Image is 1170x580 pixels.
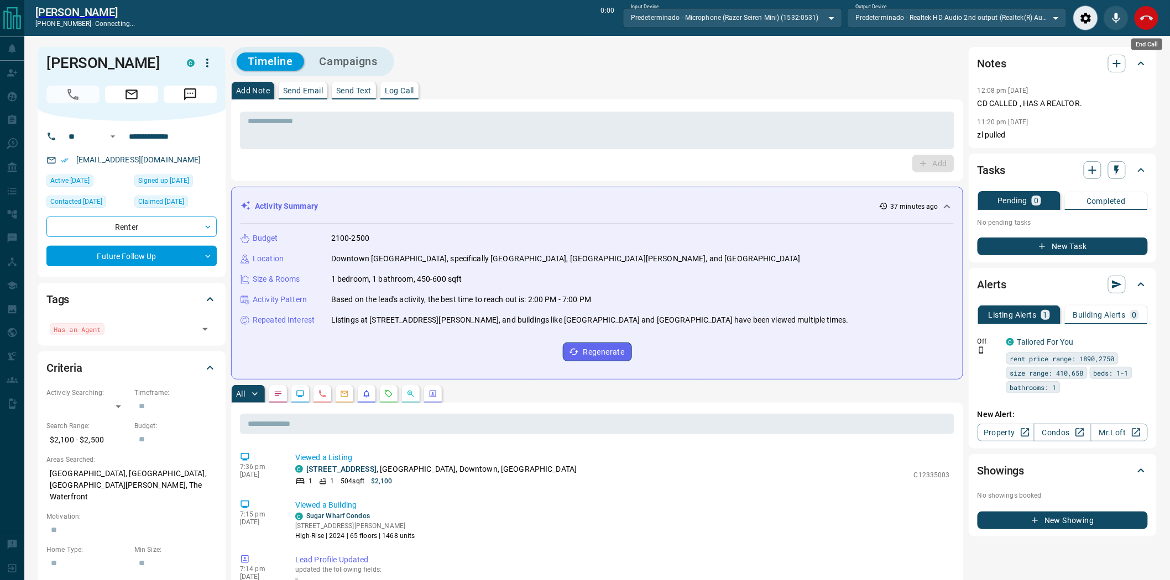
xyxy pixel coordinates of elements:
p: 7:14 pm [240,565,279,573]
div: Sat Aug 02 2025 [134,175,217,190]
div: Activity Summary37 minutes ago [241,196,954,217]
svg: Lead Browsing Activity [296,389,305,398]
div: Renter [46,217,217,237]
a: [EMAIL_ADDRESS][DOMAIN_NAME] [76,155,201,164]
div: condos.ca [1006,338,1014,346]
p: Activity Pattern [253,294,307,305]
svg: Requests [384,389,393,398]
a: Mr.Loft [1091,424,1148,441]
p: [DATE] [240,518,279,526]
p: Timeframe: [134,388,217,398]
svg: Notes [274,389,283,398]
p: Activity Summary [255,201,318,212]
p: 2100-2500 [331,233,369,244]
a: Condos [1034,424,1091,441]
p: Log Call [385,87,414,94]
div: End Call [1131,39,1162,50]
span: bathrooms: 1 [1010,382,1057,393]
p: updated the following fields: [295,566,950,573]
p: Send Email [283,87,323,94]
svg: Listing Alerts [362,389,371,398]
label: Input Device [631,3,659,10]
p: Completed [1087,197,1126,205]
p: Home Type: [46,545,129,555]
button: Regenerate [563,342,632,361]
p: Location [253,253,284,265]
p: Downtown [GEOGRAPHIC_DATA], specifically [GEOGRAPHIC_DATA], [GEOGRAPHIC_DATA][PERSON_NAME], and [... [331,253,801,265]
p: Based on the lead's activity, the best time to reach out is: 2:00 PM - 7:00 PM [331,294,591,305]
p: 0 [1034,197,1038,204]
span: Email [105,86,158,103]
p: 37 minutes ago [890,202,938,212]
div: condos.ca [295,465,303,473]
h2: Tasks [978,161,1005,179]
span: connecting... [95,20,135,28]
h2: Showings [978,462,1025,479]
p: Viewed a Listing [295,452,950,463]
div: Showings [978,457,1148,484]
div: Alerts [978,271,1148,298]
p: 11:20 pm [DATE] [978,118,1028,126]
p: [DATE] [240,471,279,478]
p: Viewed a Building [295,499,950,511]
p: All [236,390,245,398]
p: Off [978,336,1000,346]
p: Motivation: [46,512,217,521]
svg: Push Notification Only [978,346,985,354]
button: Open [197,321,213,337]
p: Lead Profile Updated [295,554,950,566]
svg: Agent Actions [429,389,437,398]
h1: [PERSON_NAME] [46,54,170,72]
svg: Opportunities [406,389,415,398]
p: 1 bedroom, 1 bathroom, 450-600 sqft [331,273,462,285]
h2: Notes [978,55,1006,72]
p: Size & Rooms [253,273,300,285]
span: Claimed [DATE] [138,196,184,207]
div: Sat Aug 02 2025 [134,196,217,211]
div: Tue Aug 05 2025 [46,196,129,211]
div: Criteria [46,355,217,381]
p: Send Text [336,87,372,94]
div: Tasks [978,157,1148,183]
p: 7:15 pm [240,510,279,518]
div: Future Follow Up [46,246,217,266]
div: Mute [1104,6,1129,30]
p: 0:00 [601,6,614,30]
span: beds: 1-1 [1094,367,1129,378]
p: 7:36 pm [240,463,279,471]
h2: Tags [46,291,69,308]
p: [GEOGRAPHIC_DATA], [GEOGRAPHIC_DATA], [GEOGRAPHIC_DATA][PERSON_NAME], The Waterfront [46,465,217,506]
a: Sugar Wharf Condos [306,512,370,520]
p: Min Size: [134,545,217,555]
p: Listings at [STREET_ADDRESS][PERSON_NAME], and buildings like [GEOGRAPHIC_DATA] and [GEOGRAPHIC_D... [331,314,849,326]
a: Property [978,424,1035,441]
span: Active [DATE] [50,175,90,186]
p: 1 [330,476,334,486]
p: 1 [309,476,312,486]
p: 0 [1132,311,1137,319]
p: Areas Searched: [46,455,217,465]
h2: [PERSON_NAME] [35,6,135,19]
p: [STREET_ADDRESS][PERSON_NAME] [295,521,415,531]
p: C12335003 [914,470,950,480]
p: CD CALLED , HAS A REALTOR. [978,98,1148,109]
div: Predeterminado - Microphone (Razer Seiren Mini) (1532:0531) [623,8,842,27]
svg: Calls [318,389,327,398]
div: End Call [1134,6,1159,30]
div: Sat Aug 09 2025 [46,175,129,190]
p: 504 sqft [341,476,364,486]
button: Open [106,130,119,143]
div: condos.ca [295,513,303,520]
button: New Task [978,238,1148,255]
a: Tailored For You [1017,338,1074,346]
div: Tags [46,286,217,313]
span: Message [164,86,217,103]
h2: Alerts [978,276,1006,293]
p: 1 [1043,311,1048,319]
p: Budget: [134,421,217,431]
p: 12:08 pm [DATE] [978,87,1028,94]
div: Predeterminado - Realtek HD Audio 2nd output (Realtek(R) Audio) [848,8,1067,27]
span: Has an Agent [54,324,101,335]
button: New Showing [978,512,1148,529]
p: No showings booked [978,491,1148,500]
